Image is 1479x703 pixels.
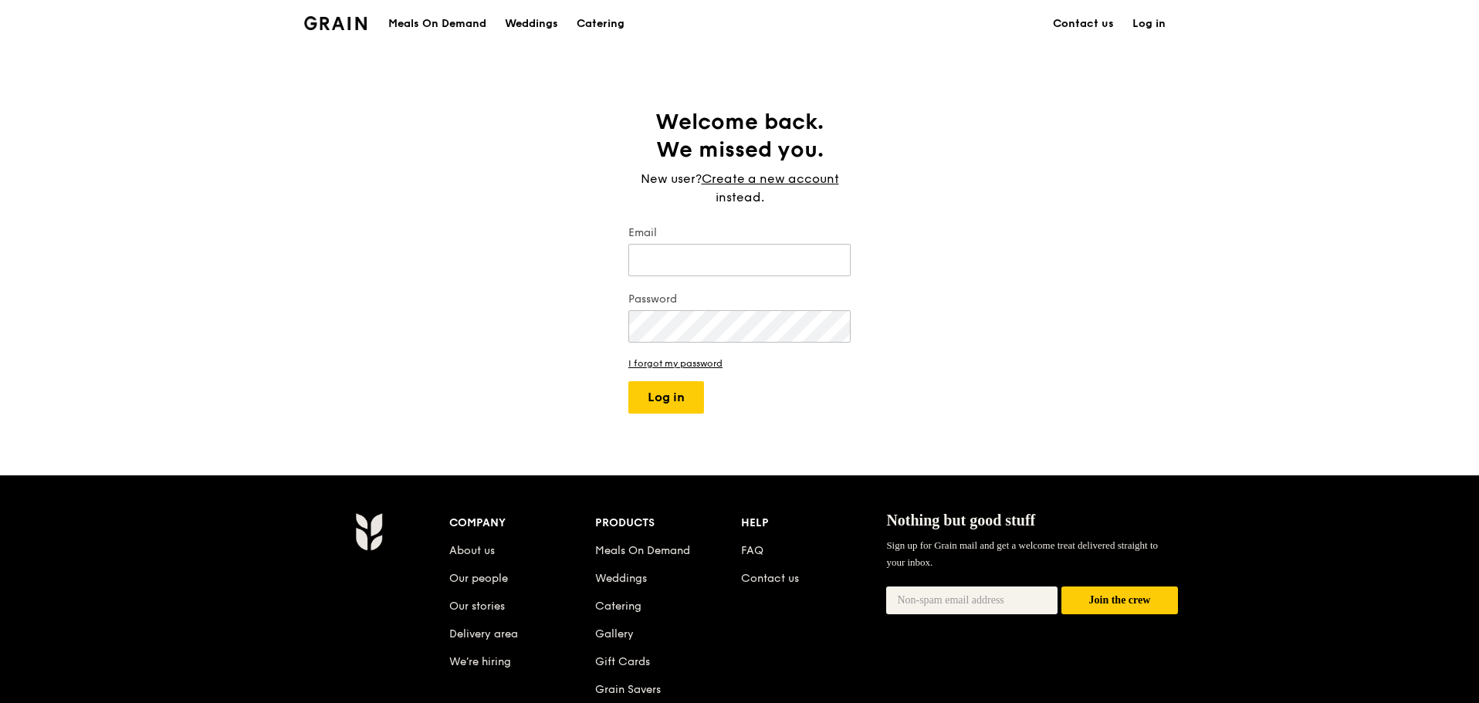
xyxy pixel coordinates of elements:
a: We’re hiring [449,655,511,668]
div: Company [449,512,595,534]
h1: Welcome back. We missed you. [628,108,851,164]
a: Our stories [449,600,505,613]
a: Create a new account [702,170,839,188]
img: Grain [355,512,382,551]
span: Sign up for Grain mail and get a welcome treat delivered straight to your inbox. [886,539,1158,568]
a: Weddings [595,572,647,585]
div: Meals On Demand [388,1,486,47]
a: Delivery area [449,627,518,640]
a: Our people [449,572,508,585]
a: Catering [595,600,641,613]
label: Password [628,292,851,307]
div: Help [741,512,887,534]
a: Catering [567,1,634,47]
label: Email [628,225,851,241]
a: Gallery [595,627,634,640]
a: FAQ [741,544,763,557]
a: About us [449,544,495,557]
img: Grain [304,16,367,30]
a: Contact us [1044,1,1123,47]
button: Join the crew [1061,586,1178,615]
span: instead. [716,190,764,204]
a: Log in [1123,1,1175,47]
a: Grain Savers [595,683,661,696]
div: Weddings [505,1,558,47]
span: Nothing but good stuff [886,512,1035,529]
a: Weddings [496,1,567,47]
a: Meals On Demand [595,544,690,557]
span: New user? [641,171,702,186]
a: Contact us [741,572,799,585]
button: Log in [628,381,704,414]
input: Non-spam email address [886,586,1058,614]
a: I forgot my password [628,358,851,369]
div: Catering [577,1,624,47]
a: Gift Cards [595,655,650,668]
div: Products [595,512,741,534]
